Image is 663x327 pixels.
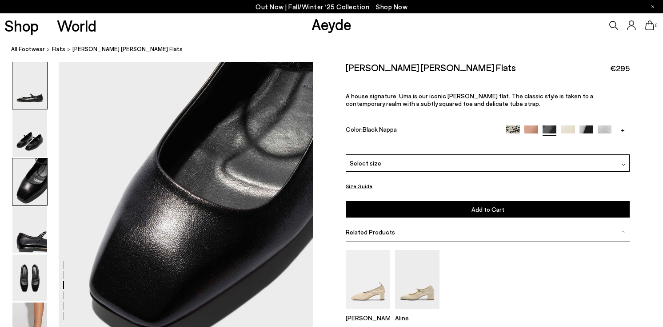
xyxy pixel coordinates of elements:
[11,37,663,62] nav: breadcrumb
[621,162,626,167] img: svg%3E
[395,250,439,309] img: Aline Leather Mary-Jane Pumps
[346,181,372,192] button: Size Guide
[616,125,630,133] a: +
[346,92,630,107] p: A house signature, Uma is our iconic [PERSON_NAME] flat. The classic style is taken to a contempo...
[610,63,630,74] span: €295
[645,20,654,30] a: 0
[11,44,45,54] a: All Footwear
[346,125,497,136] div: Color:
[363,125,397,133] span: Black Nappa
[346,303,390,322] a: Narissa Ruched Pumps [PERSON_NAME]
[346,228,395,235] span: Related Products
[376,3,407,11] span: Navigate to /collections/new-in
[346,250,390,309] img: Narissa Ruched Pumps
[12,206,47,253] img: Uma Mary-Jane Flats - Image 4
[256,1,407,12] p: Out Now | Fall/Winter ‘25 Collection
[12,254,47,301] img: Uma Mary-Jane Flats - Image 5
[12,158,47,205] img: Uma Mary-Jane Flats - Image 3
[395,314,439,322] p: Aline
[620,230,625,234] img: svg%3E
[72,44,183,54] span: [PERSON_NAME] [PERSON_NAME] Flats
[52,44,65,54] a: flats
[350,158,381,168] span: Select size
[52,45,65,52] span: flats
[395,303,439,322] a: Aline Leather Mary-Jane Pumps Aline
[346,201,630,218] button: Add to Cart
[12,62,47,109] img: Uma Mary-Jane Flats - Image 1
[312,15,351,33] a: Aeyde
[346,62,516,73] h2: [PERSON_NAME] [PERSON_NAME] Flats
[57,18,96,33] a: World
[12,110,47,157] img: Uma Mary-Jane Flats - Image 2
[471,206,504,213] span: Add to Cart
[4,18,39,33] a: Shop
[346,314,390,322] p: [PERSON_NAME]
[654,23,659,28] span: 0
